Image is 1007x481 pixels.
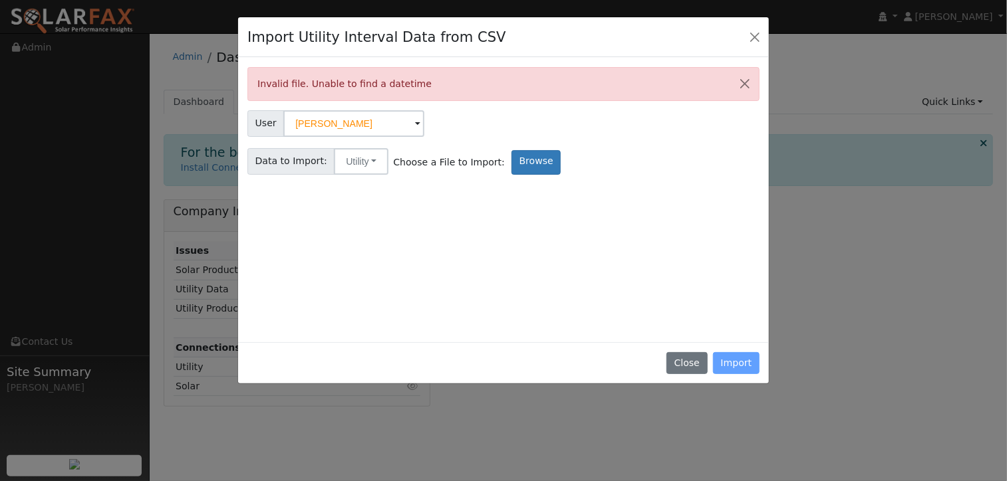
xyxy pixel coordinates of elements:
[334,148,388,175] button: Utility
[283,110,424,137] input: Select a User
[393,155,505,169] span: Choose a File to Import:
[247,27,506,48] h4: Import Utility Interval Data from CSV
[666,352,707,375] button: Close
[731,68,759,100] button: Close
[247,110,284,137] span: User
[511,150,561,175] label: Browse
[247,67,760,101] div: Invalid file. Unable to find a datetime
[247,148,335,175] span: Data to Import:
[746,27,764,46] button: Close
